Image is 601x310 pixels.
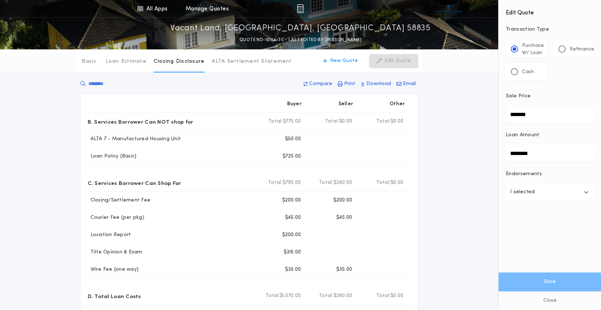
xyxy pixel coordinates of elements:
[283,118,301,125] span: $775.00
[506,106,594,123] input: Sale Price
[309,80,332,88] p: Compare
[506,145,594,162] input: Loan Amount
[285,214,301,221] p: $45.00
[88,116,193,127] p: B. Services Borrower Can NOT shop for
[82,58,96,65] p: Basic
[88,177,181,189] p: C. Services Borrower Can Shop For
[282,197,301,204] p: $200.00
[88,290,141,302] p: D. Total Loan Costs
[282,231,301,239] p: $200.00
[359,77,393,90] button: Download
[268,118,283,125] b: Total:
[333,179,352,186] span: $280.00
[297,4,304,13] img: img
[366,80,391,88] p: Download
[240,36,361,44] p: QUOTE ND-10114-TC - LAST EDITED BY [PERSON_NAME]
[522,68,534,76] p: Cash
[335,77,357,90] button: Print
[499,291,601,310] button: Close
[506,183,594,201] button: 1 selected
[154,58,205,65] p: Closing Disclosure
[506,132,540,139] p: Loan Amount
[325,118,339,125] b: Total:
[506,26,594,33] p: Transaction Type
[435,5,462,12] img: vs-icon
[506,93,531,100] p: Sale Price
[403,80,416,88] p: Email
[170,23,431,34] p: Vacant Land, [GEOGRAPHIC_DATA], [GEOGRAPHIC_DATA] 58835
[316,54,365,68] button: New Quote
[319,292,333,300] b: Total:
[570,46,594,53] p: Refinance
[385,57,411,65] p: Edit Quote
[88,249,142,256] p: Title Opinion & Exam
[287,101,302,108] p: Buyer
[522,42,544,57] p: Purchase W/ Loan
[390,118,403,125] span: $0.00
[506,170,594,178] p: Endorsements
[339,118,352,125] span: $0.00
[88,136,181,143] p: ALTA 7 - Manufactured Housing Unit
[333,197,352,204] p: $200.00
[506,4,594,17] h4: Edit Quote
[344,80,355,88] p: Print
[376,292,391,300] b: Total:
[88,197,151,204] p: Closing/Settlement Fee
[390,292,403,300] span: $0.00
[376,118,391,125] b: Total:
[376,179,391,186] b: Total:
[285,136,301,143] p: $50.00
[330,57,358,65] p: New Quote
[390,101,405,108] p: Other
[212,58,292,65] p: ALTA Settlement Statement
[106,58,146,65] p: Loan Estimate
[333,292,352,300] span: $280.00
[338,101,354,108] p: Seller
[280,292,301,300] span: $1,570.00
[319,179,333,186] b: Total:
[499,273,601,291] button: Save
[285,266,301,273] p: $35.00
[336,266,352,273] p: $35.00
[369,54,418,68] button: Edit Quote
[266,292,280,300] b: Total:
[88,231,131,239] p: Location Report
[390,179,403,186] span: $0.00
[88,266,139,273] p: Wire Fee (one way)
[88,153,137,160] p: Loan Policy (Basic)
[510,188,535,196] p: 1 selected
[301,77,334,90] button: Compare
[268,179,282,186] b: Total:
[394,77,418,90] button: Email
[284,249,301,256] p: $315.00
[336,214,352,221] p: $45.00
[88,214,144,221] p: Courier Fee (per pkg)
[282,153,301,160] p: $725.00
[282,179,301,186] span: $795.00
